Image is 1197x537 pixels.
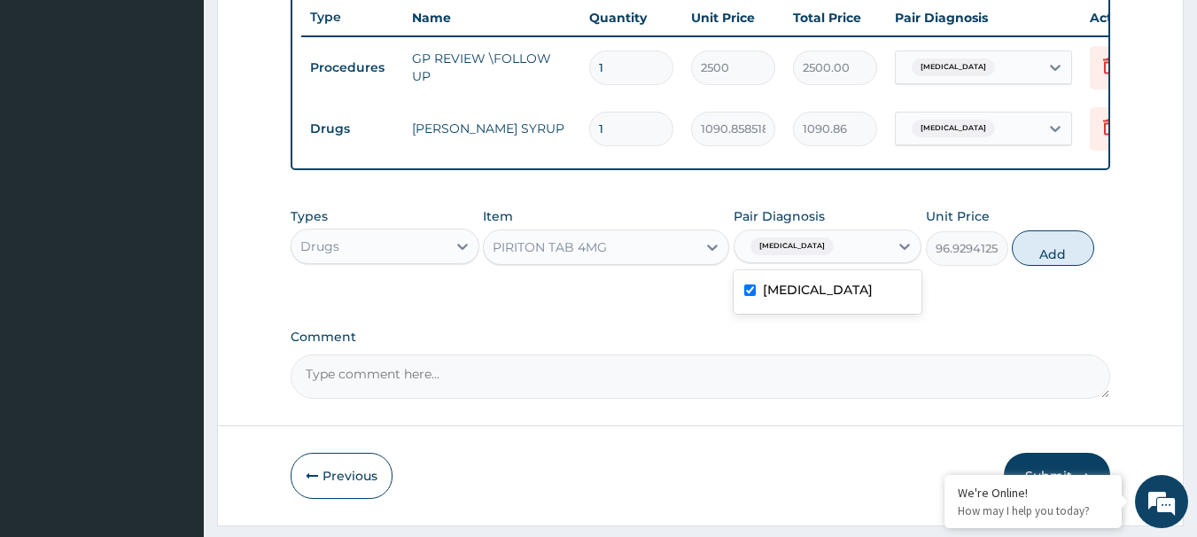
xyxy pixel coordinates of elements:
[734,207,825,225] label: Pair Diagnosis
[1004,453,1110,499] button: Submit
[300,237,339,255] div: Drugs
[958,503,1108,518] p: How may I help you today?
[291,9,333,51] div: Minimize live chat window
[33,89,72,133] img: d_794563401_company_1708531726252_794563401
[103,158,245,337] span: We're online!
[912,58,995,76] span: [MEDICAL_DATA]
[9,353,338,415] textarea: Type your message and hit 'Enter'
[763,281,873,299] label: [MEDICAL_DATA]
[493,238,607,256] div: PIRITON TAB 4MG
[301,1,403,34] th: Type
[912,120,995,137] span: [MEDICAL_DATA]
[291,330,1111,345] label: Comment
[483,207,513,225] label: Item
[750,237,834,255] span: [MEDICAL_DATA]
[92,99,298,122] div: Chat with us now
[301,51,403,84] td: Procedures
[403,41,580,94] td: GP REVIEW \FOLLOW UP
[403,111,580,146] td: [PERSON_NAME] SYRUP
[301,113,403,145] td: Drugs
[291,209,328,224] label: Types
[926,207,990,225] label: Unit Price
[958,485,1108,501] div: We're Online!
[1012,230,1094,266] button: Add
[291,453,393,499] button: Previous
